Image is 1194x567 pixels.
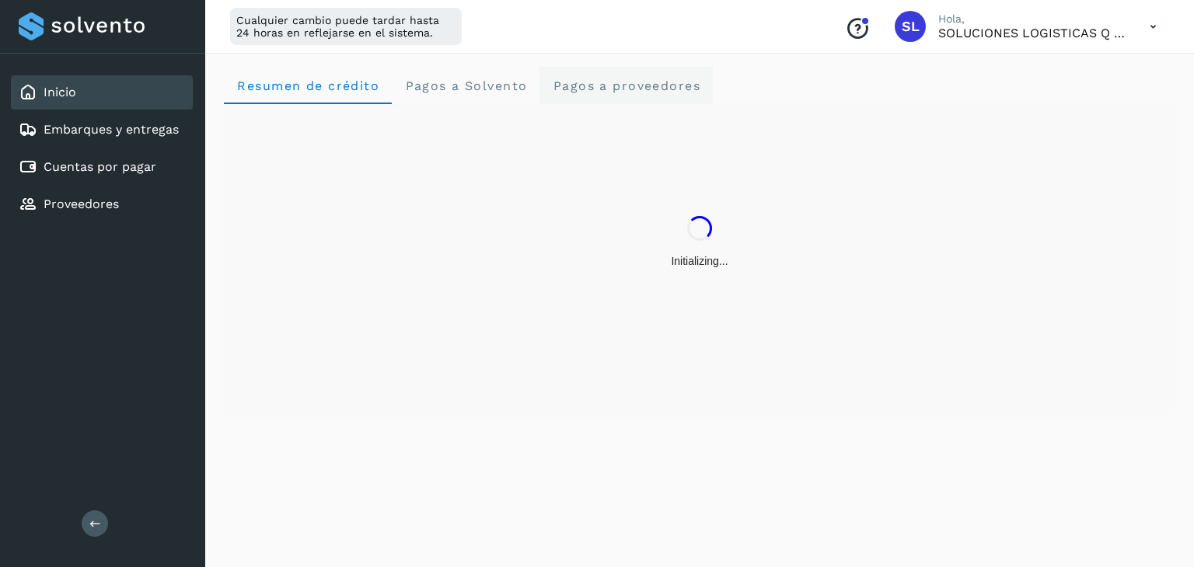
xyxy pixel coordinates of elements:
span: Pagos a Solvento [404,78,527,93]
div: Proveedores [11,187,193,221]
p: SOLUCIONES LOGISTICAS Q DE MEXICO [938,26,1125,40]
a: Proveedores [44,197,119,211]
p: Hola, [938,12,1125,26]
a: Inicio [44,85,76,99]
span: Resumen de crédito [236,78,379,93]
div: Cuentas por pagar [11,150,193,184]
div: Inicio [11,75,193,110]
span: Pagos a proveedores [552,78,700,93]
a: Cuentas por pagar [44,159,156,174]
div: Embarques y entregas [11,113,193,147]
a: Embarques y entregas [44,122,179,137]
div: Cualquier cambio puede tardar hasta 24 horas en reflejarse en el sistema. [230,8,462,45]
